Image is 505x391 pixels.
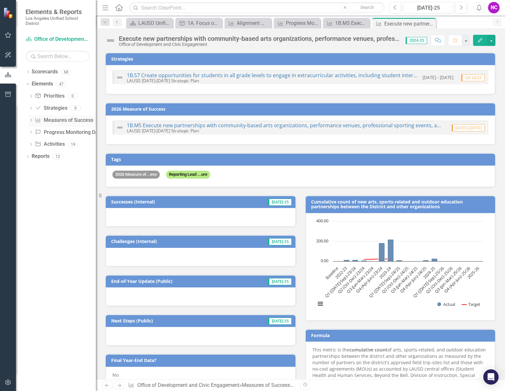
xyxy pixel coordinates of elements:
[333,265,348,280] text: 2022-23
[325,19,368,27] a: 1B.M5 Execute new partnerships with community-based arts organizations, performance venues, profe...
[384,20,434,28] div: Execute new partnerships with community-based arts organizations, performance venues, professiona...
[425,265,454,295] text: Q2 (Oct-Dec)-25/26
[312,218,486,314] svg: Interactive chart
[32,80,53,88] a: Elements
[111,279,241,284] h3: End-of-Year Update (Public)
[437,301,455,307] button: Show Actual
[399,265,427,294] text: Q4 (Apr-Jun)-24/25
[53,154,63,159] div: 12
[321,258,328,263] text: 0.00
[379,243,385,261] path: Q4 (Apr-Jun)-23/24, 185. Actual.
[403,2,454,13] button: [DATE]-25
[127,128,199,134] small: LAUSD [DATE]-[DATE] Strategic Plan
[423,260,429,261] path: Q4 (Apr-Jun)-24/25, 11. Actual.
[111,239,229,244] h3: Challenges (Internal)
[345,265,375,294] text: Q3 (Jan-Mar)-23/24
[316,238,328,244] text: 200.00
[433,265,463,294] text: Q3 (Jan-Mar)-25/26
[68,142,78,147] div: 19
[286,19,319,27] div: Progress Monitoring Data (w/ MoS)
[335,19,368,27] div: 1B.M5 Execute new partnerships with community-based arts organizations, performance venues, profe...
[226,19,270,27] a: Alignment Matrix
[378,265,392,280] text: 2023-24
[443,265,471,294] text: Q4 (Apr-Jun)-25/26
[352,260,358,261] path: Q1 (Jul-Sep)-23/24, 16. Actual.
[387,239,394,261] path: 2023-24, 218. Actual.
[32,153,50,160] a: Reports
[312,347,489,385] p: This metric is the of arts, sports-related, and outdoor education partnerships between the distri...
[35,117,93,124] a: Measures of Success
[111,56,492,61] h3: Strategies
[355,265,384,294] text: Q4 (Apr-Jun)-23/24
[119,35,399,42] div: Execute new partnerships with community-based arts organizations, performance venues, professiona...
[32,68,58,76] a: Scorecards
[128,19,171,27] a: LAUSD Unified - Ready for the World
[462,301,480,307] button: Show Target
[405,4,451,12] div: [DATE]-25
[35,92,64,100] a: Priorities
[275,19,319,27] a: Progress Monitoring Data (w/ MoS)
[116,74,124,81] img: Not Defined
[361,260,367,261] path: Q2 (Oct-Dec)-23/24, 8. Actual.
[61,69,71,75] div: 68
[311,333,492,338] h3: Formula
[56,81,66,87] div: 47
[68,93,78,99] div: 0
[129,2,385,13] input: Search ClearPoint...
[26,8,89,16] span: Elements & Reports
[336,265,366,295] text: Q2 (Oct-Dec)-23/24
[237,19,270,27] div: Alignment Matrix
[324,265,339,280] text: Baseline
[483,369,499,385] div: Open Intercom Messenger
[35,129,102,136] a: Progress Monitoring Data
[116,124,124,131] img: Not Defined
[111,157,492,162] h3: Tags
[466,265,480,280] text: 2025-26
[351,3,383,12] button: Search
[316,218,328,224] text: 400.00
[312,218,489,314] div: Chart. Highcharts interactive chart.
[406,37,427,44] span: 2024-25
[111,318,226,323] h3: Next Steps (Public)
[111,358,292,363] h3: Final Year-End Data?
[389,265,418,294] text: Q3 (Jan-Mar)-24/25
[166,171,210,179] span: Reporting Lead ...ure
[488,2,500,13] button: NC
[268,238,292,245] span: [DATE]-25
[423,74,453,80] small: [DATE] - [DATE]
[127,77,199,84] small: LAUSD [DATE]-[DATE] Strategic Plan
[111,199,227,204] h3: Successes (Internal)
[138,19,171,27] div: LAUSD Unified - Ready for the World
[396,260,402,261] path: Q1 (Jul-Sep)-24/25, 11. Actual.
[242,382,294,388] a: Measures of Success
[380,265,410,295] text: Q2 (Oct-Dec)-24/25
[26,51,89,62] input: Search Below...
[112,171,160,179] span: 2026 Measure of...ess
[422,265,436,280] text: 2024-25
[112,372,119,378] span: No
[411,265,445,299] text: Q1 ([DATE]-Sep)-25/26
[268,199,292,206] span: [DATE]-25
[26,36,89,43] a: Office of Development and Civic Engagement
[268,278,292,285] span: [DATE]-25
[119,42,399,47] div: Office of Development and Civic Engagement
[367,265,401,299] text: Q1 ([DATE]-Sep)-24/25
[431,258,437,261] path: 2024-25, 26. Actual.
[316,299,325,308] button: View chart menu, Chart
[323,265,357,299] text: Q1 ([DATE]-Sep)-23/24
[71,106,81,111] div: 0
[26,16,89,26] small: Los Angeles Unified School District
[349,347,387,353] strong: cumulative count
[343,260,349,261] path: 2022-23, 15. Actual.
[111,107,492,111] h3: 2026 Measure of Success
[128,382,295,389] div: » »
[311,199,492,209] h3: Cumulative count of new arts, sports-related and outdoor education partnerships between the Distr...
[187,19,220,27] div: 1A. Focus on consistent implementation of high-quality instruction to improve student outcomes
[461,74,485,81] span: Q4-24/25
[137,382,239,388] a: Office of Development and Civic Engagement
[35,105,67,112] a: Strategies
